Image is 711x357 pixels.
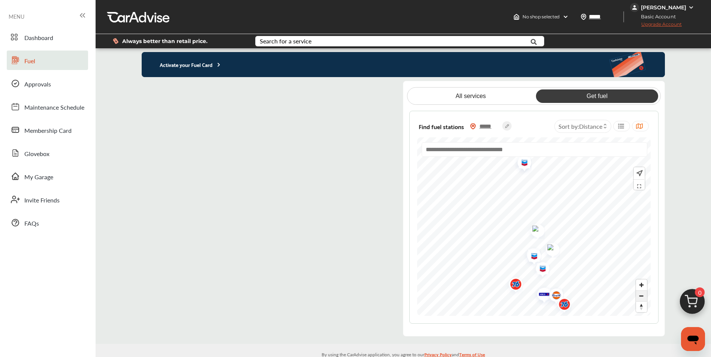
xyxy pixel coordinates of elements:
img: header-home-logo.8d720a4f.svg [513,14,519,20]
div: Map marker [544,285,563,308]
img: chevron.png [512,152,532,176]
img: 76.png [552,294,572,317]
span: Basic Account [631,13,681,21]
img: activate-banner.5eeab9f0af3a0311e5fa.png [609,52,665,77]
a: FAQs [7,213,88,232]
img: header-divider.bc55588e.svg [623,11,624,22]
a: Approvals [7,74,88,93]
div: Map marker [531,284,550,308]
span: Dashboard [24,33,53,43]
span: FAQs [24,219,39,229]
a: Fuel [7,51,88,70]
img: chevron.png [521,244,541,268]
img: jVpblrzwTbfkPYzPPzSLxeg0AAAAASUVORK5CYII= [630,3,639,12]
span: Glovebox [24,149,49,159]
span: No shop selected [522,14,560,20]
canvas: Map [417,137,651,316]
img: chevron.png [530,258,550,282]
img: chevron.png [522,246,542,269]
span: MENU [9,13,24,19]
img: location_vector_orange.38f05af8.svg [470,123,476,129]
a: Glovebox [7,143,88,163]
span: Membership Card [24,126,72,136]
span: Maintenance Schedule [24,103,84,113]
div: Map marker [525,220,544,239]
a: Membership Card [7,120,88,140]
div: Map marker [512,152,531,176]
p: Activate your Fuel Card [142,60,222,69]
a: Maintenance Schedule [7,97,88,116]
a: Get fuel [536,89,658,103]
span: Approvals [24,80,51,89]
span: Find fuel stations [419,121,464,131]
div: Map marker [540,239,559,258]
span: 0 [695,287,705,297]
button: Zoom in [636,280,647,290]
span: Invite Friends [24,196,60,205]
div: Map marker [522,246,540,269]
a: Dashboard [7,27,88,47]
span: Always better than retail price. [122,39,208,44]
iframe: Button to launch messaging window [681,327,705,351]
span: Distance [579,122,602,131]
a: My Garage [7,167,88,186]
div: Map marker [521,244,540,268]
img: cart_icon.3d0951e8.svg [674,286,710,321]
div: Search for a service [260,38,311,44]
img: dollor_label_vector.a70140d1.svg [113,38,118,44]
div: [PERSON_NAME] [641,4,686,11]
img: chevron.png [532,284,552,307]
span: Sort by : [558,122,602,131]
img: chevron.png [544,284,564,308]
div: Map marker [552,294,570,317]
img: gulf.png [544,285,564,308]
a: All services [410,89,532,103]
img: header-down-arrow.9dd2ce7d.svg [563,14,569,20]
img: arco.png [531,284,551,308]
div: Map marker [530,258,549,282]
img: 76.png [503,274,523,297]
img: location_vector.a44bc228.svg [581,14,587,20]
button: Reset bearing to north [636,301,647,312]
img: WGsFRI8htEPBVLJbROoPRyZpYNWhNONpIPPETTm6eUC0GeLEiAAAAAElFTkSuQmCC [688,4,694,10]
a: Invite Friends [7,190,88,209]
img: recenter.ce011a49.svg [635,169,643,177]
span: Fuel [24,57,35,66]
div: Map marker [503,274,522,297]
img: universaladvantage.png [540,239,560,258]
span: My Garage [24,173,53,182]
span: Upgrade Account [630,21,682,31]
img: phillips.png [525,220,545,239]
button: Zoom out [636,290,647,301]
